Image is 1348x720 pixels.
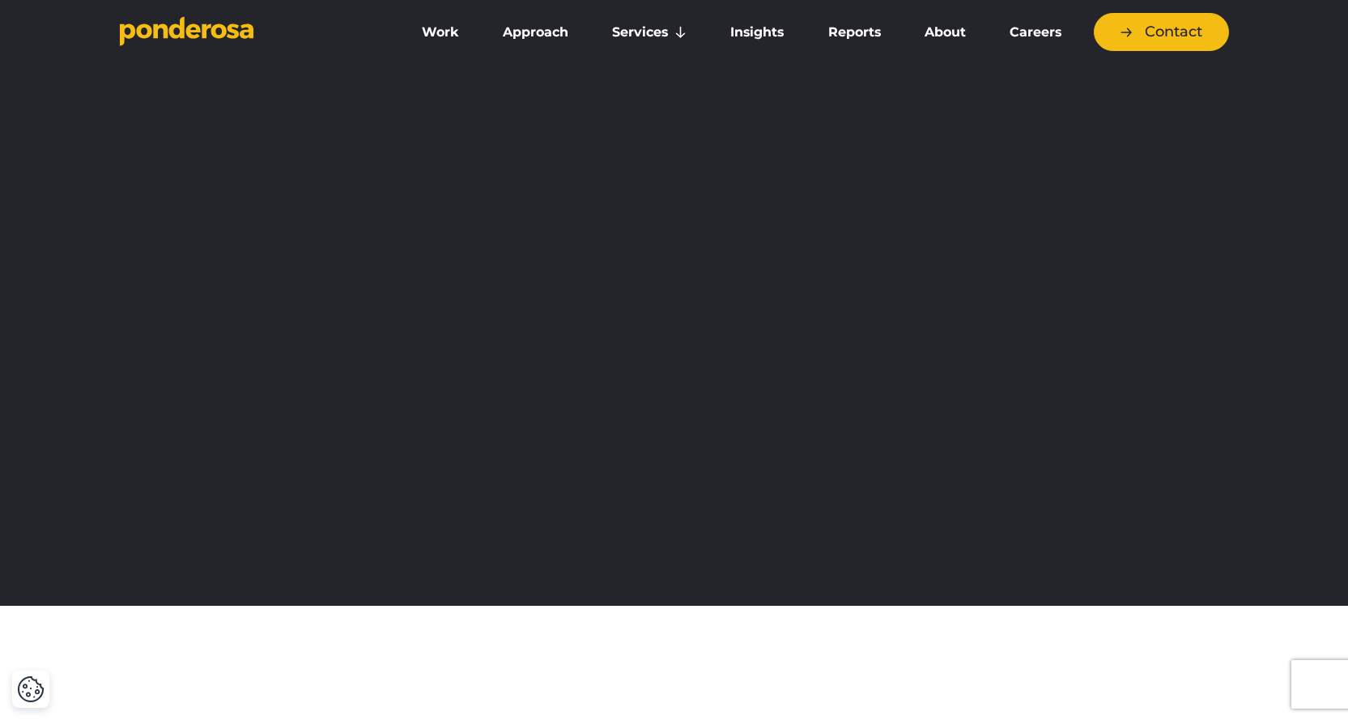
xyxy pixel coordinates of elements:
a: Careers [991,15,1080,49]
a: Services [593,15,705,49]
a: Contact [1094,13,1229,51]
a: Approach [484,15,587,49]
img: Revisit consent button [17,675,45,703]
a: Work [403,15,478,49]
a: About [906,15,984,49]
a: Go to homepage [120,16,379,49]
a: Insights [712,15,802,49]
a: Reports [810,15,899,49]
button: Cookie Settings [17,675,45,703]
